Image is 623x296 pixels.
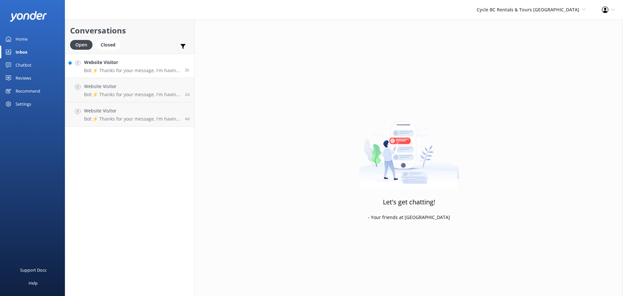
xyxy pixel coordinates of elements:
div: Reviews [16,71,31,84]
p: Bot: ⚡ Thanks for your message. I'm having a difficult time finding the right answer for you. Ple... [84,92,180,97]
h3: Let's get chatting! [383,197,435,207]
div: Settings [16,97,31,110]
div: Inbox [16,45,28,58]
span: Sep 22 2025 05:35pm (UTC -07:00) America/Tijuana [185,116,189,122]
span: Sep 27 2025 01:06pm (UTC -07:00) America/Tijuana [185,67,189,73]
div: Support Docs [20,264,46,277]
div: Open [70,40,92,50]
a: Closed [96,41,124,48]
h4: Website Visitor [84,107,180,114]
div: Chatbot [16,58,31,71]
a: Website VisitorBot:⚡ Thanks for your message. I'm having a difficult time finding the right answe... [65,54,194,78]
div: Recommend [16,84,40,97]
img: artwork of a man stealing a conversation from at giant smartphone [359,108,459,189]
span: Sep 24 2025 05:26pm (UTC -07:00) America/Tijuana [185,92,189,97]
p: - Your friends at [GEOGRAPHIC_DATA] [368,214,450,221]
p: Bot: ⚡ Thanks for your message. I'm having a difficult time finding the right answer for you. Ple... [84,68,180,73]
a: Open [70,41,96,48]
h2: Conversations [70,24,189,37]
span: Cycle BC Rentals & Tours [GEOGRAPHIC_DATA] [477,6,579,13]
p: Bot: ⚡ Thanks for your message. I'm having a difficult time finding the right answer for you. Ple... [84,116,180,122]
a: Website VisitorBot:⚡ Thanks for your message. I'm having a difficult time finding the right answe... [65,102,194,127]
div: Closed [96,40,120,50]
a: Website VisitorBot:⚡ Thanks for your message. I'm having a difficult time finding the right answe... [65,78,194,102]
div: Home [16,32,28,45]
h4: Website Visitor [84,83,180,90]
img: yonder-white-logo.png [10,11,47,22]
div: Help [29,277,38,290]
h4: Website Visitor [84,59,180,66]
